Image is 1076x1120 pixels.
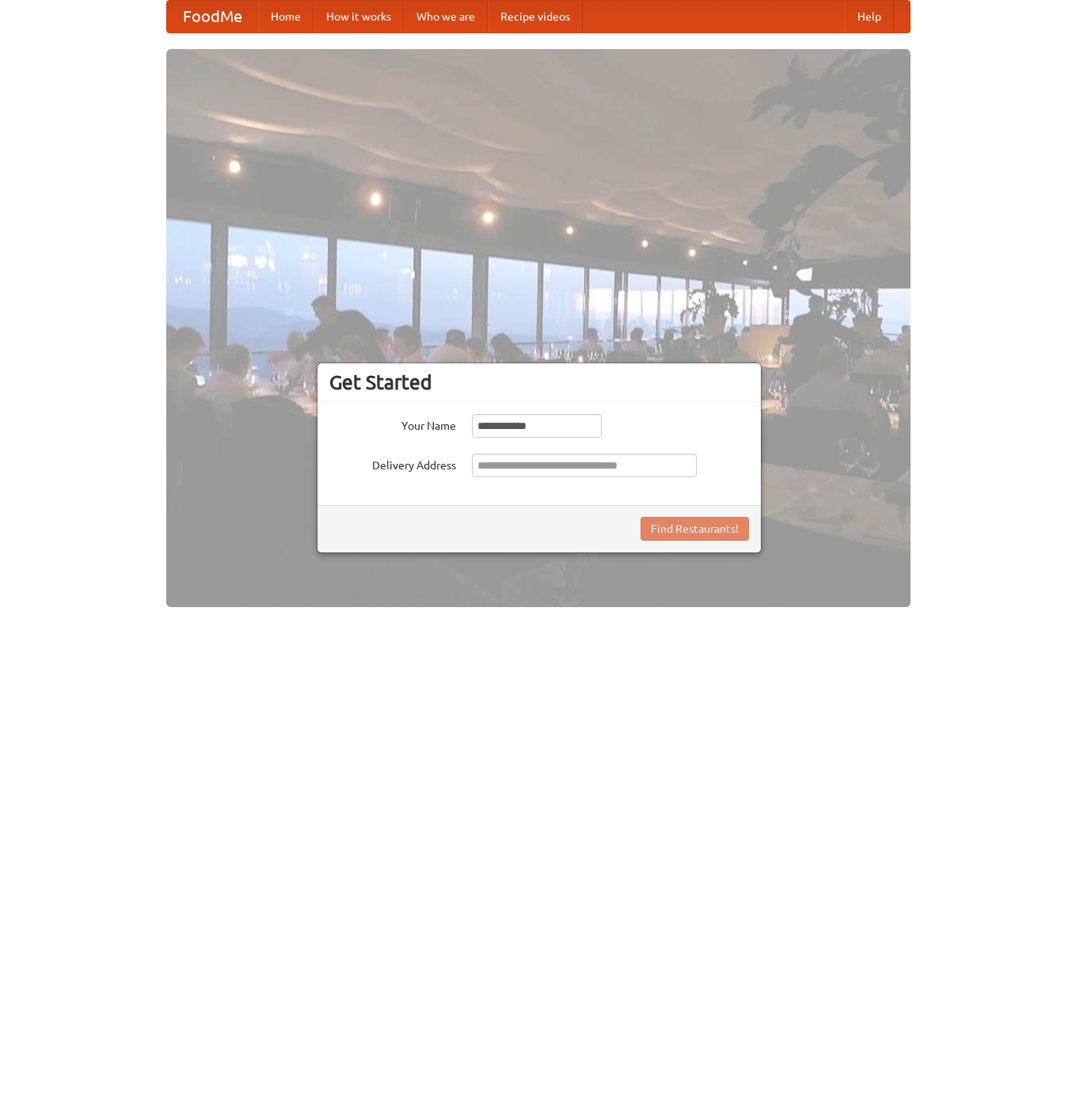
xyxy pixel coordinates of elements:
[329,414,456,434] label: Your Name
[167,1,258,32] a: FoodMe
[488,1,583,32] a: Recipe videos
[329,454,456,473] label: Delivery Address
[258,1,314,32] a: Home
[404,1,488,32] a: Who we are
[314,1,404,32] a: How it works
[329,370,749,394] h3: Get Started
[845,1,894,32] a: Help
[641,517,749,541] button: Find Restaurants!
